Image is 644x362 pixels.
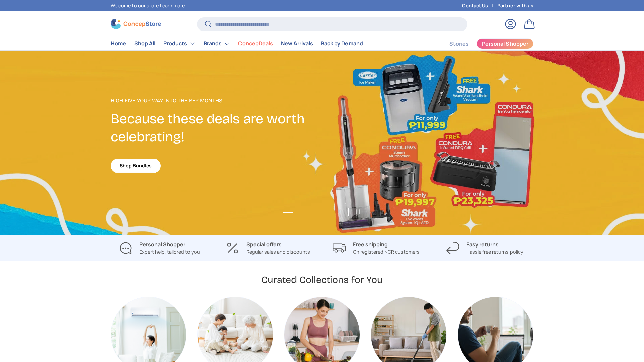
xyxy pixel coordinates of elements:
[160,2,185,9] a: Learn more
[111,19,161,29] img: ConcepStore
[466,241,499,248] strong: Easy returns
[466,248,523,256] p: Hassle free returns policy
[111,37,363,50] nav: Primary
[327,240,425,256] a: Free shipping On registered NCR customers
[246,248,310,256] p: Regular sales and discounts
[281,37,313,50] a: New Arrivals
[111,37,126,50] a: Home
[111,159,161,173] a: Shop Bundles
[436,240,533,256] a: Easy returns Hassle free returns policy
[353,241,388,248] strong: Free shipping
[111,97,322,105] p: High-Five Your Way Into the Ber Months!
[204,37,230,50] a: Brands
[449,37,469,50] a: Stories
[111,2,185,9] p: Welcome to our store.
[139,241,185,248] strong: Personal Shopper
[111,240,208,256] a: Personal Shopper Expert help, tailored to you
[246,241,282,248] strong: Special offers
[482,41,528,46] span: Personal Shopper
[497,2,533,9] a: Partner with us
[321,37,363,50] a: Back by Demand
[159,37,200,50] summary: Products
[353,248,420,256] p: On registered NCR customers
[111,110,322,146] h2: Because these deals are worth celebrating!
[139,248,200,256] p: Expert help, tailored to you
[134,37,155,50] a: Shop All
[200,37,234,50] summary: Brands
[163,37,196,50] a: Products
[477,38,533,49] a: Personal Shopper
[238,37,273,50] a: ConcepDeals
[261,274,383,286] h2: Curated Collections for You
[462,2,497,9] a: Contact Us
[219,240,317,256] a: Special offers Regular sales and discounts
[433,37,533,50] nav: Secondary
